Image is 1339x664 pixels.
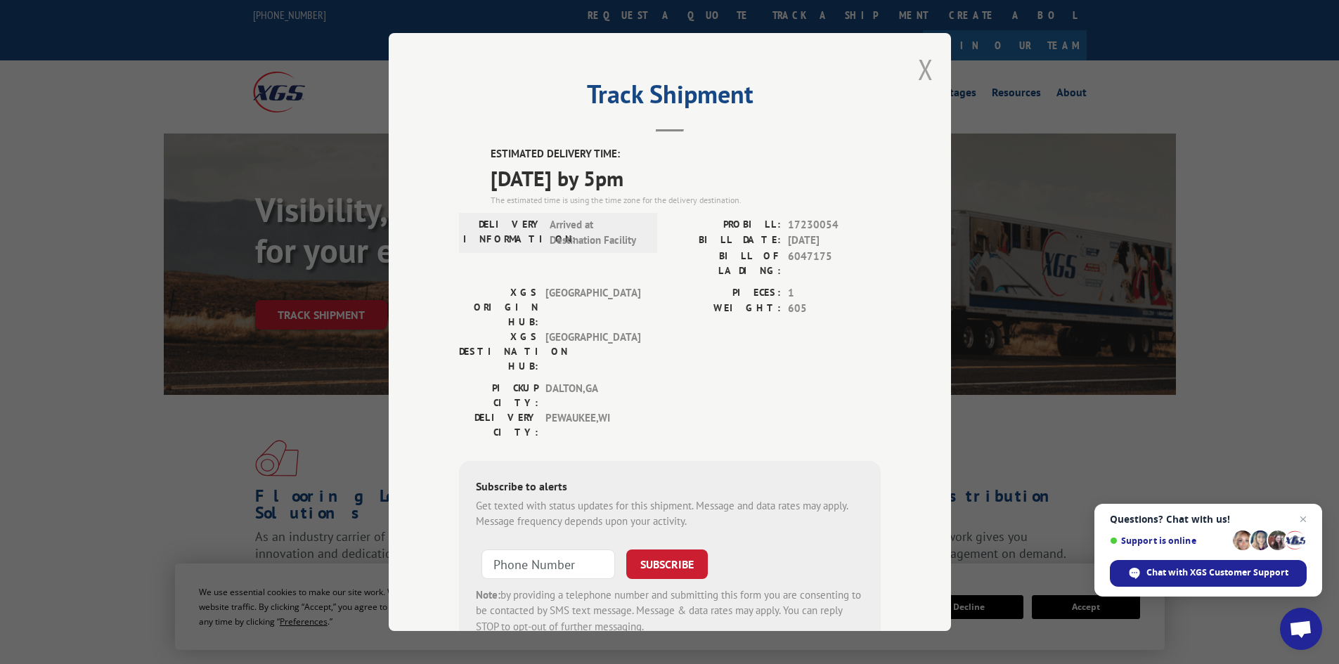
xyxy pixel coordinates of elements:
[670,301,781,317] label: WEIGHT:
[459,285,538,330] label: XGS ORIGIN HUB:
[545,285,640,330] span: [GEOGRAPHIC_DATA]
[545,330,640,374] span: [GEOGRAPHIC_DATA]
[670,233,781,249] label: BILL DATE:
[491,194,881,207] div: The estimated time is using the time zone for the delivery destination.
[463,217,543,249] label: DELIVERY INFORMATION:
[1295,511,1312,528] span: Close chat
[1146,566,1288,579] span: Chat with XGS Customer Support
[476,588,500,601] strong: Note:
[1280,608,1322,650] div: Open chat
[476,587,864,635] div: by providing a telephone number and submitting this form you are consenting to be contacted by SM...
[788,233,881,249] span: [DATE]
[788,285,881,301] span: 1
[476,498,864,530] div: Get texted with status updates for this shipment. Message and data rates may apply. Message frequ...
[550,217,645,249] span: Arrived at Destination Facility
[459,330,538,374] label: XGS DESTINATION HUB:
[545,410,640,440] span: PEWAUKEE , WI
[1110,560,1307,587] div: Chat with XGS Customer Support
[670,249,781,278] label: BILL OF LADING:
[788,249,881,278] span: 6047175
[491,146,881,162] label: ESTIMATED DELIVERY TIME:
[481,549,615,579] input: Phone Number
[1110,514,1307,525] span: Questions? Chat with us!
[459,381,538,410] label: PICKUP CITY:
[545,381,640,410] span: DALTON , GA
[626,549,708,579] button: SUBSCRIBE
[788,301,881,317] span: 605
[1110,535,1228,546] span: Support is online
[459,410,538,440] label: DELIVERY CITY:
[491,162,881,194] span: [DATE] by 5pm
[918,51,933,88] button: Close modal
[459,84,881,111] h2: Track Shipment
[670,285,781,301] label: PIECES:
[788,217,881,233] span: 17230054
[476,478,864,498] div: Subscribe to alerts
[670,217,781,233] label: PROBILL:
